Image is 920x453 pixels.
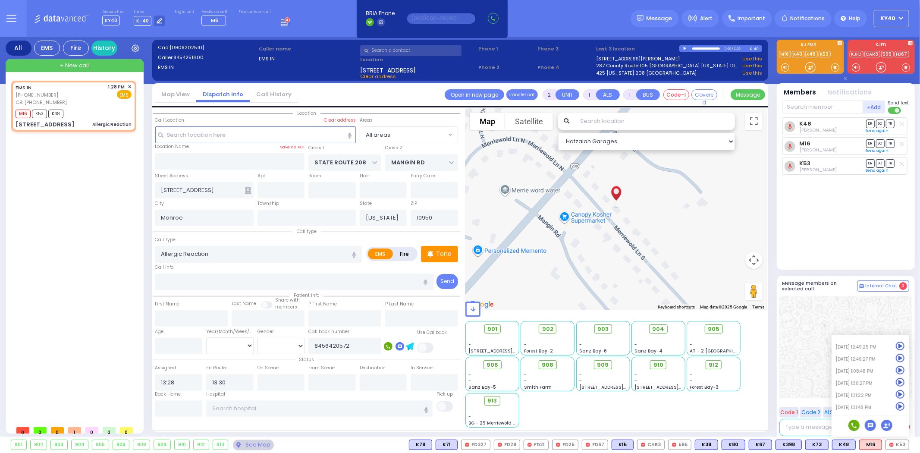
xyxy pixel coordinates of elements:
div: K53 [885,440,909,450]
span: Phone 4 [537,64,593,71]
button: Send [436,274,458,289]
span: Internal Chat [866,283,898,289]
span: Message [647,14,672,23]
span: Patient info [289,292,323,299]
label: City [155,200,164,207]
span: + New call [60,61,89,70]
img: red-radio-icon.svg [528,443,532,447]
label: Pick up [436,391,453,398]
span: - [579,371,582,377]
input: Search location here [155,126,356,143]
label: P Last Name [385,301,414,308]
button: ALS-Rush [823,407,851,418]
label: Apt [257,173,265,179]
div: K398 [776,440,802,450]
a: K53 [799,160,810,167]
span: 905 [708,325,719,333]
label: Hospital [206,391,225,398]
span: Hershel Lowy [799,167,837,173]
label: Lines [134,9,165,15]
a: 287 County Route 105 [GEOGRAPHIC_DATA] [US_STATE] 10930 [597,62,740,69]
button: UNIT [556,89,579,100]
img: Google [468,299,496,310]
span: [PHONE_NUMBER] [16,91,58,98]
span: 0 [899,282,907,290]
div: BLS [805,440,829,450]
label: Night unit [175,9,194,15]
label: Call Type [155,236,176,243]
span: - [469,377,471,384]
label: ZIP [411,200,417,207]
button: BUS [636,89,660,100]
div: K15 [612,440,634,450]
a: CAR3 [864,51,880,57]
span: ✕ [128,83,132,91]
span: Smith Farm [524,384,552,390]
label: Caller: [158,54,256,61]
div: 901 [11,440,26,450]
a: K48 [799,120,811,127]
input: Search hospital [206,400,433,417]
button: Toggle fullscreen view [745,113,763,130]
span: Other building occupants [245,187,251,194]
div: FD21 [524,440,549,450]
label: Gender [257,328,274,335]
span: SO [876,159,885,167]
label: Township [257,200,279,207]
span: - [634,377,637,384]
label: En Route [206,365,226,371]
label: Medic on call [201,9,229,15]
img: red-radio-icon.svg [586,443,590,447]
label: Age [155,328,164,335]
label: State [360,200,372,207]
span: TR [886,159,895,167]
div: [DATE] 1:08:48 PM [836,368,873,374]
span: All areas [360,127,446,142]
div: EMS [34,41,60,56]
label: EMS IN [259,55,357,63]
span: DR [866,120,875,128]
label: Call Location [155,117,185,124]
input: Search location [575,113,735,130]
span: - [469,341,471,348]
span: Forest Bay-3 [690,384,719,390]
button: Covered [691,89,717,100]
span: M16 [16,110,31,118]
img: Logo [34,13,91,24]
span: members [275,304,297,310]
a: Dispatch info [196,90,250,98]
img: red-radio-icon.svg [641,443,645,447]
span: - [579,341,582,348]
span: Notifications [790,15,825,22]
span: EMS [117,90,132,99]
span: [STREET_ADDRESS][PERSON_NAME] [579,384,661,390]
div: FD29 [494,440,520,450]
span: - [469,413,471,420]
label: KJFD [848,43,915,49]
a: Send again [866,148,889,153]
label: On Scene [257,365,279,371]
span: - [690,371,693,377]
label: Destination [360,365,386,371]
span: Call type [292,228,321,235]
a: 595 [881,51,894,57]
label: Clear address [324,117,356,124]
span: DR [866,159,875,167]
span: Sanz Bay-5 [469,384,496,390]
label: Location Name [155,143,189,150]
div: 908 [133,440,150,450]
button: KY40 [874,10,909,27]
button: +Add [863,101,885,113]
span: 910 [653,361,663,369]
span: Phone 1 [478,45,534,53]
div: Year/Month/Week/Day [206,328,254,335]
label: Street Address [155,173,188,179]
label: EMS IN [158,64,256,71]
label: Last Name [232,300,256,307]
label: Assigned [155,365,176,371]
span: TR [886,139,895,148]
div: K78 [409,440,432,450]
div: FD327 [461,440,490,450]
span: Status [295,356,318,363]
div: 905 [92,440,109,450]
